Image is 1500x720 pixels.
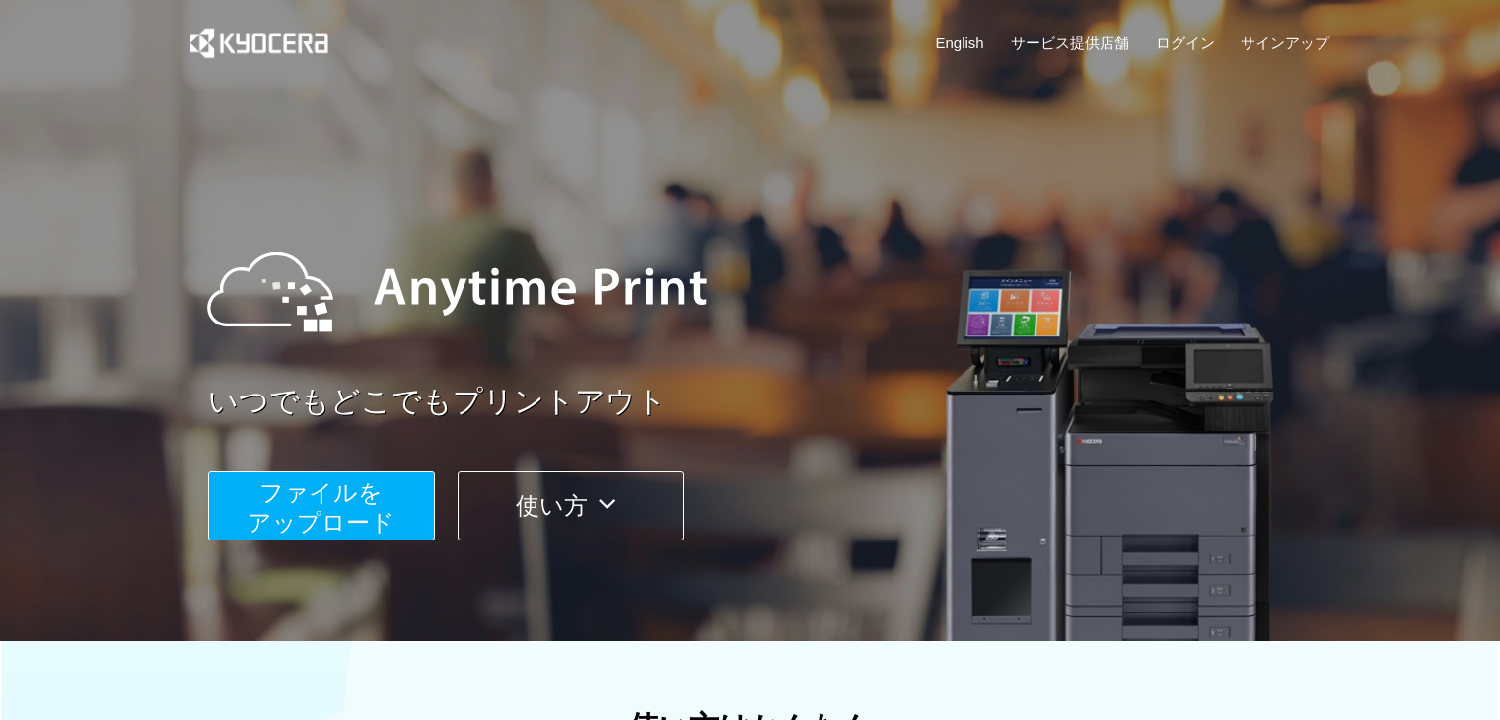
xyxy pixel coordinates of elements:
[1011,33,1129,53] a: サービス提供店舗
[208,471,435,540] button: ファイルを​​アップロード
[208,381,1342,423] a: いつでもどこでもプリントアウト
[936,33,984,53] a: English
[458,471,684,540] button: 使い方
[1241,33,1329,53] a: サインアップ
[1156,33,1215,53] a: ログイン
[248,479,394,536] span: ファイルを ​​アップロード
